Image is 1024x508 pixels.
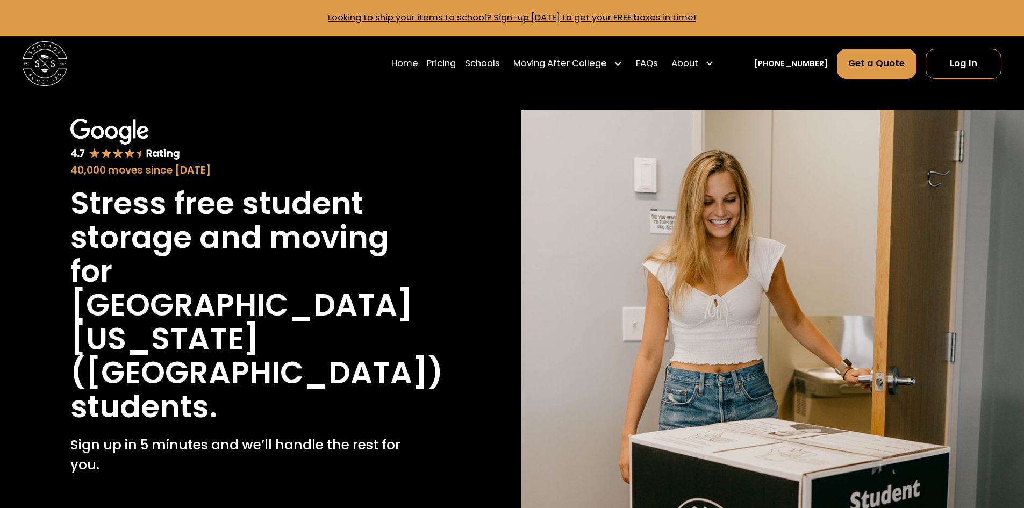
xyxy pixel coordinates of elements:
div: About [671,57,698,70]
a: Home [391,48,418,79]
a: Get a Quote [837,49,917,79]
h1: [GEOGRAPHIC_DATA][US_STATE] ([GEOGRAPHIC_DATA]) [70,288,443,390]
a: Pricing [427,48,456,79]
a: Schools [465,48,500,79]
div: Moving After College [509,48,627,79]
a: [PHONE_NUMBER] [754,58,828,70]
h1: students. [70,390,218,424]
div: About [667,48,719,79]
p: Sign up in 5 minutes and we’ll handle the rest for you. [70,435,433,475]
a: Looking to ship your items to school? Sign-up [DATE] to get your FREE boxes in time! [328,11,696,24]
img: Google 4.7 star rating [70,119,180,161]
h1: Stress free student storage and moving for [70,187,433,288]
a: home [23,41,67,86]
div: Moving After College [513,57,607,70]
a: FAQs [636,48,658,79]
div: 40,000 moves since [DATE] [70,163,433,178]
a: Log In [926,49,1001,79]
img: Storage Scholars main logo [23,41,67,86]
